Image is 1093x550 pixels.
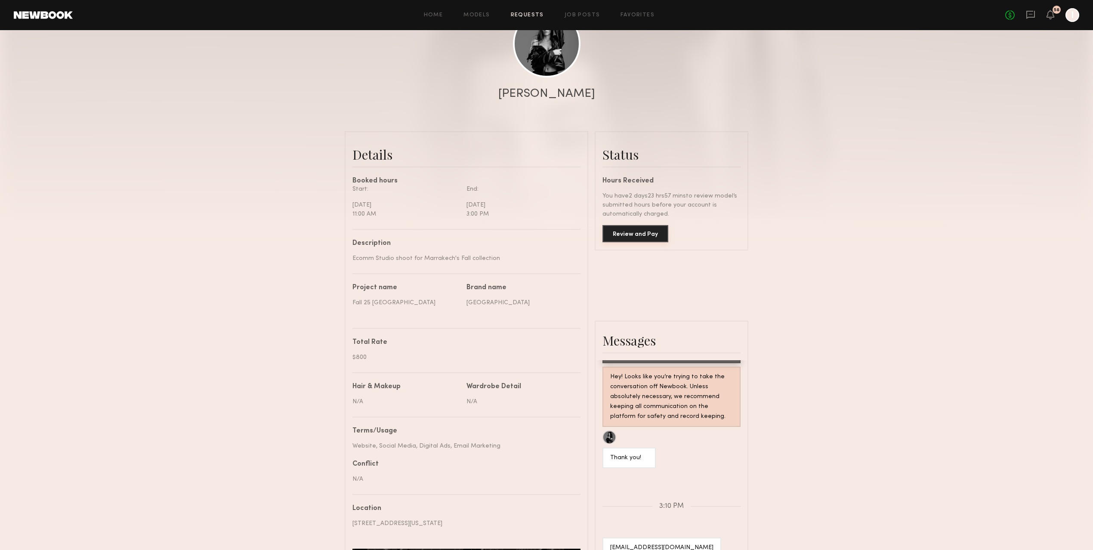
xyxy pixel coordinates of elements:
[610,453,648,463] div: Thank you!
[1054,8,1059,12] div: 58
[602,146,741,163] div: Status
[466,210,574,219] div: 3:00 PM
[352,353,574,362] div: $800
[352,201,460,210] div: [DATE]
[352,298,460,307] div: Fall 25 [GEOGRAPHIC_DATA]
[352,284,460,291] div: Project name
[602,332,741,349] div: Messages
[352,146,580,163] div: Details
[659,503,684,510] span: 3:10 PM
[352,505,574,512] div: Location
[352,397,460,406] div: N/A
[352,475,574,484] div: N/A
[352,442,574,451] div: Website, Social Media, Digital Ads, Email Marketing
[610,372,733,422] div: Hey! Looks like you’re trying to take the conversation off Newbook. Unless absolutely necessary, ...
[352,383,401,390] div: Hair & Makeup
[352,185,460,194] div: Start:
[602,225,668,242] button: Review and Pay
[466,284,574,291] div: Brand name
[1065,8,1079,22] a: I
[498,88,595,100] div: [PERSON_NAME]
[352,519,574,528] div: [STREET_ADDRESS][US_STATE]
[511,12,544,18] a: Requests
[352,240,574,247] div: Description
[352,339,574,346] div: Total Rate
[352,254,574,263] div: Ecomm Studio shoot for Marrakech's Fall collection
[352,178,580,185] div: Booked hours
[466,383,521,390] div: Wardrobe Detail
[466,298,574,307] div: [GEOGRAPHIC_DATA]
[352,210,460,219] div: 11:00 AM
[466,397,574,406] div: N/A
[565,12,600,18] a: Job Posts
[621,12,655,18] a: Favorites
[602,192,741,219] div: You have 2 days 23 hrs 57 mins to review model’s submitted hours before your account is automatic...
[466,201,574,210] div: [DATE]
[466,185,574,194] div: End:
[602,178,741,185] div: Hours Received
[352,428,574,435] div: Terms/Usage
[463,12,490,18] a: Models
[352,461,574,468] div: Conflict
[424,12,443,18] a: Home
